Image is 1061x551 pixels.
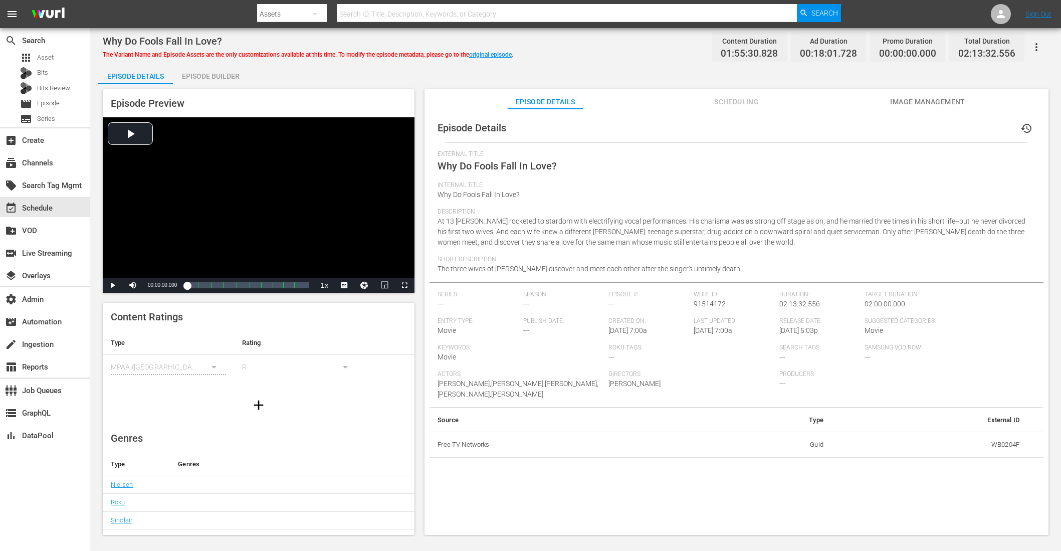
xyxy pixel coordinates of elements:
[111,432,143,444] span: Genres
[865,353,871,361] span: ---
[438,181,1030,190] span: Internal Title
[865,326,883,334] span: Movie
[430,432,707,458] th: Free TV Networks
[5,35,17,47] span: Search
[779,344,860,352] span: Search Tags:
[111,516,132,524] a: Sinclair
[173,64,248,84] button: Episode Builder
[523,326,529,334] span: ---
[779,326,818,334] span: [DATE] 5:03p
[469,51,512,58] a: original episode
[123,278,143,293] button: Mute
[430,408,707,432] th: Source
[5,202,17,214] span: Schedule
[103,51,513,58] span: The Variant Name and Episode Assets are the only customizations available at this time. To modify...
[438,217,1025,246] span: At 13 [PERSON_NAME] rocketed to stardom with electrifying vocal performances. His charisma was as...
[523,300,529,308] span: ---
[694,300,726,308] span: 91514172
[779,380,785,388] span: ---
[20,98,32,110] span: Episode
[438,150,1030,158] span: External Title
[20,82,32,94] div: Bits Review
[438,371,603,379] span: Actors
[438,326,456,334] span: Movie
[523,291,603,299] span: Season:
[1014,116,1038,140] button: history
[438,160,557,172] span: Why Do Fools Fall In Love?
[831,432,1027,458] td: WB0204F
[37,98,60,108] span: Episode
[6,8,18,20] span: menu
[438,300,444,308] span: ---
[608,371,774,379] span: Directors
[430,408,1043,458] table: simple table
[608,317,689,325] span: Created On:
[5,179,17,192] span: Search Tag Mgmt
[170,452,382,476] th: Genres
[879,48,936,60] span: 00:00:00.000
[5,316,17,328] span: Automation
[111,481,133,488] a: Nielsen
[5,338,17,350] span: Ingestion
[1020,122,1032,134] span: history
[354,278,374,293] button: Jump To Time
[20,113,32,125] span: Series
[37,114,55,124] span: Series
[5,270,17,282] span: Overlays
[958,48,1015,60] span: 02:13:32.556
[98,64,173,88] div: Episode Details
[707,408,831,432] th: Type
[242,353,357,381] div: R
[20,52,32,64] span: Asset
[98,64,173,84] button: Episode Details
[5,247,17,259] span: Live Streaming
[811,4,838,22] span: Search
[5,361,17,373] span: Reports
[438,191,519,199] span: Why Do Fools Fall In Love?
[103,117,414,293] div: Video Player
[334,278,354,293] button: Captions
[608,380,661,388] span: [PERSON_NAME]
[111,498,125,506] a: Roku
[5,134,17,146] span: Create
[699,96,774,108] span: Scheduling
[608,300,614,308] span: ---
[37,68,48,78] span: Bits
[5,385,17,397] span: Job Queues
[103,331,414,386] table: simple table
[779,371,945,379] span: Producers
[103,35,222,47] span: Why Do Fools Fall In Love?
[779,300,820,308] span: 02:13:32.556
[103,331,234,355] th: Type
[694,291,774,299] span: Wurl ID:
[694,326,732,334] span: [DATE] 7:00a
[5,430,17,442] span: DataPool
[5,293,17,305] span: Admin
[438,291,518,299] span: Series:
[148,282,177,288] span: 00:00:00.000
[314,278,334,293] button: Playback Rate
[173,64,248,88] div: Episode Builder
[234,331,365,355] th: Rating
[5,157,17,169] span: Channels
[523,317,603,325] span: Publish Date:
[438,344,603,352] span: Keywords:
[438,353,456,361] span: Movie
[865,317,1030,325] span: Suggested Categories:
[438,122,506,134] span: Episode Details
[890,96,965,108] span: Image Management
[831,408,1027,432] th: External ID
[721,34,778,48] div: Content Duration
[103,452,170,476] th: Type
[438,208,1030,216] span: Description
[438,317,518,325] span: Entry Type:
[958,34,1015,48] div: Total Duration
[707,432,831,458] td: Guid
[865,291,1030,299] span: Target Duration:
[721,48,778,60] span: 01:55:30.828
[694,317,774,325] span: Last Updated:
[5,407,17,419] span: GraphQL
[37,53,54,63] span: Asset
[800,34,857,48] div: Ad Duration
[374,278,394,293] button: Picture-in-Picture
